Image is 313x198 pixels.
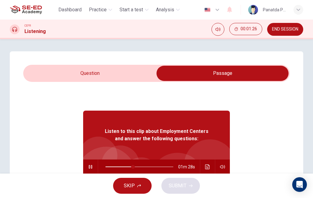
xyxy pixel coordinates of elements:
[241,27,257,31] span: 00:01:26
[113,178,152,194] button: SKIP
[203,159,212,174] button: Click to see the audio transcription
[204,8,211,12] img: en
[89,6,107,13] span: Practice
[120,6,143,13] span: Start a test
[292,177,307,192] div: Open Intercom Messenger
[24,24,31,28] span: CEFR
[87,4,115,15] button: Practice
[229,23,262,36] div: Hide
[103,128,210,142] span: Listen to this clip about Employment Centers and answer the following questions:
[178,159,200,174] span: 01m 28s
[58,6,82,13] span: Dashboard
[229,23,262,35] button: 00:01:26
[10,4,42,16] img: SE-ED Academy logo
[24,28,46,35] h1: Listening
[248,5,258,15] img: Profile picture
[56,4,84,15] button: Dashboard
[267,23,303,36] button: END SESSION
[124,182,135,190] span: SKIP
[212,23,224,36] div: Mute
[156,6,174,13] span: Analysis
[263,6,286,13] div: Panatda Pattala
[10,4,56,16] a: SE-ED Academy logo
[272,27,298,32] span: END SESSION
[153,4,182,15] button: Analysis
[117,4,151,15] button: Start a test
